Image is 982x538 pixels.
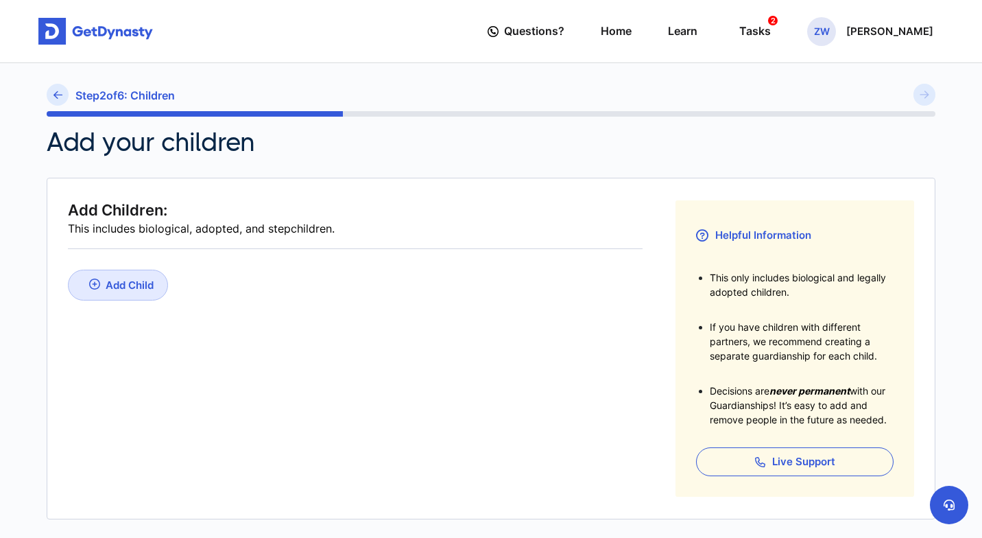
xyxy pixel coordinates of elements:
h2: Add your children [47,127,255,157]
button: Live Support [696,447,894,476]
div: Add Child [106,279,154,292]
a: Questions? [488,12,564,51]
span: ZW [807,17,836,46]
a: Tasks2 [734,12,771,51]
img: Add Child icon [89,279,100,290]
div: Tasks [739,19,771,44]
span: If you have children with different partners, we recommend creating a separate guardianship for e... [710,321,877,362]
button: ZW[PERSON_NAME] [807,17,933,46]
span: never permanent [769,385,850,397]
span: 2 [768,16,778,25]
h6: Step 2 of 6 : Children [75,89,175,102]
img: Get started for free with Dynasty Trust Company [38,18,153,45]
a: Home [601,12,632,51]
span: This only includes biological and legally adopted children. [710,272,886,298]
div: This includes biological, adopted, and stepchildren. [68,220,643,237]
span: Decisions are with our Guardianships! It’s easy to add and remove people in the future as needed. [710,385,887,425]
span: Add Children: [68,200,167,220]
p: [PERSON_NAME] [846,26,933,37]
a: Add Child [68,270,168,301]
span: Questions? [504,19,564,44]
a: Learn [668,12,697,51]
h3: Helpful Information [696,221,894,250]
